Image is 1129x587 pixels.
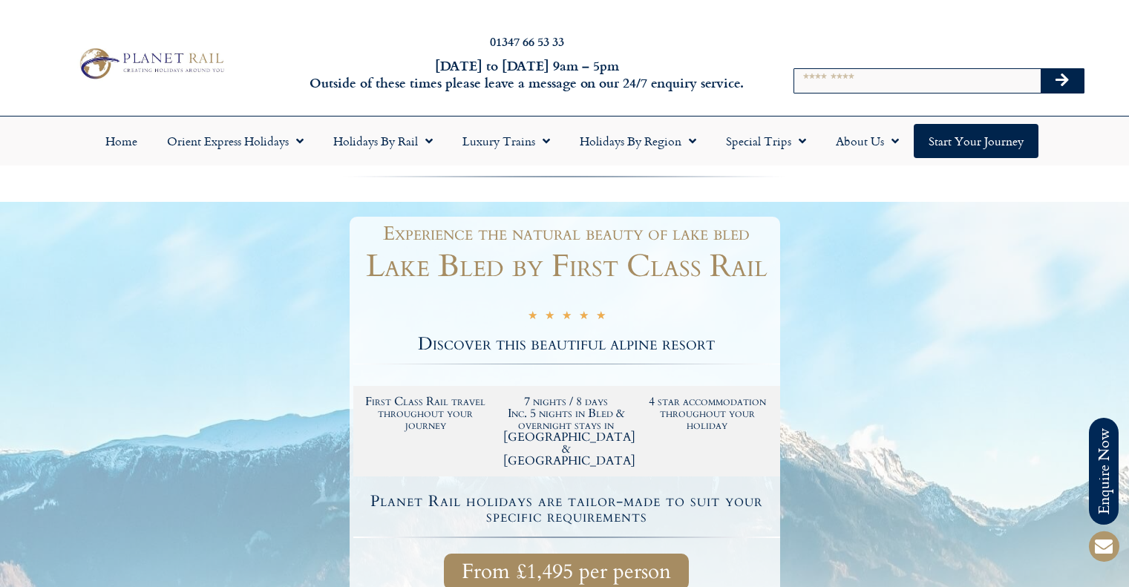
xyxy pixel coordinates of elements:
[914,124,1038,158] a: Start your Journey
[562,309,572,326] i: ★
[73,45,228,82] img: Planet Rail Train Holidays Logo
[448,124,565,158] a: Luxury Trains
[1041,69,1084,93] button: Search
[361,224,773,243] h1: Experience the natural beauty of lake bled
[490,33,564,50] a: 01347 66 53 33
[91,124,152,158] a: Home
[596,309,606,326] i: ★
[7,124,1122,158] nav: Menu
[579,309,589,326] i: ★
[644,396,770,431] h2: 4 star accommodation throughout your holiday
[356,493,778,525] h4: Planet Rail holidays are tailor-made to suit your specific requirements
[821,124,914,158] a: About Us
[565,124,711,158] a: Holidays by Region
[528,306,606,326] div: 5/5
[353,251,780,282] h1: Lake Bled by First Class Rail
[545,309,554,326] i: ★
[462,563,671,581] span: From £1,495 per person
[152,124,318,158] a: Orient Express Holidays
[305,57,749,92] h6: [DATE] to [DATE] 9am – 5pm Outside of these times please leave a message on our 24/7 enquiry serv...
[318,124,448,158] a: Holidays by Rail
[503,396,629,467] h2: 7 nights / 8 days Inc. 5 nights in Bled & overnight stays in [GEOGRAPHIC_DATA] & [GEOGRAPHIC_DATA]
[528,309,537,326] i: ★
[363,396,489,431] h2: First Class Rail travel throughout your journey
[353,335,780,353] h2: Discover this beautiful alpine resort
[711,124,821,158] a: Special Trips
